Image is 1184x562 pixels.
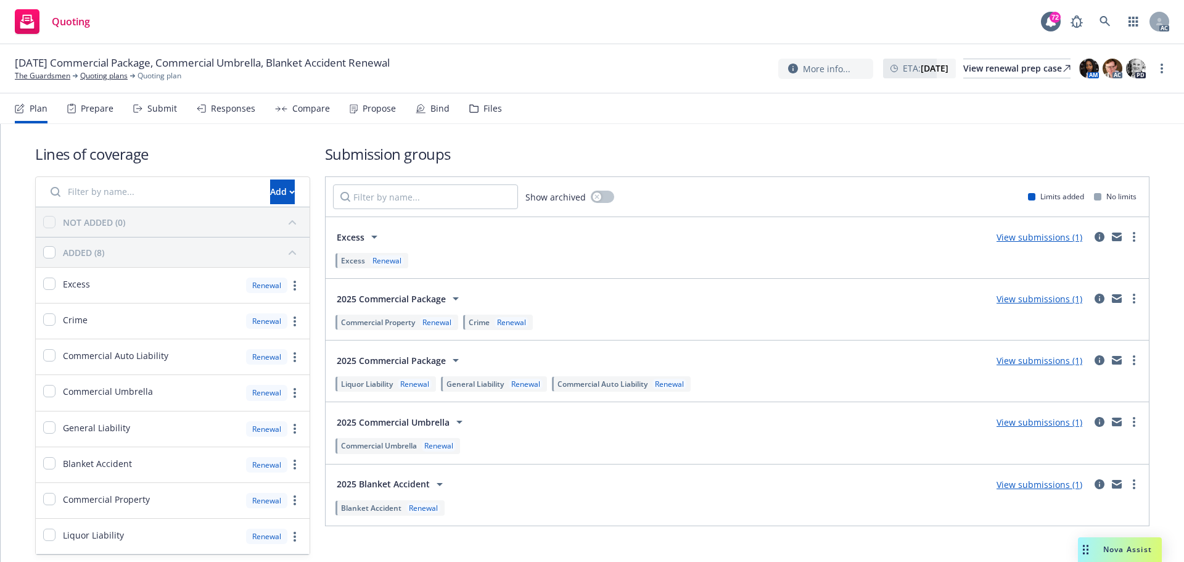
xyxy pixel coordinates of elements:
div: Renewal [370,255,404,266]
a: more [287,278,302,293]
div: Renewal [246,493,287,508]
a: more [287,350,302,365]
a: View submissions (1) [997,293,1082,305]
div: Renewal [246,421,287,437]
span: 2025 Blanket Accident [337,477,430,490]
span: Excess [63,278,90,291]
div: NOT ADDED (0) [63,216,125,229]
span: Nova Assist [1103,544,1152,555]
a: more [287,529,302,544]
a: Quoting [10,4,95,39]
div: Renewal [509,379,543,389]
a: mail [1109,477,1124,492]
div: Bind [430,104,450,114]
button: More info... [778,59,873,79]
input: Filter by name... [43,180,263,204]
div: Prepare [81,104,113,114]
a: circleInformation [1092,291,1107,306]
div: Renewal [406,503,440,513]
button: Excess [333,225,385,249]
button: Nova Assist [1078,537,1162,562]
span: Commercial Umbrella [341,440,417,451]
span: Quoting plan [138,70,181,81]
span: 2025 Commercial Package [337,354,446,367]
h1: Lines of coverage [35,144,310,164]
span: Commercial Umbrella [63,385,153,398]
span: Blanket Accident [341,503,401,513]
span: Commercial Auto Liability [557,379,647,389]
span: Liquor Liability [341,379,393,389]
span: Quoting [52,17,90,27]
span: Blanket Accident [63,457,132,470]
a: more [287,457,302,472]
span: Excess [341,255,365,266]
a: mail [1109,291,1124,306]
span: Commercial Property [341,317,415,328]
a: more [287,421,302,436]
a: more [1154,61,1169,76]
div: Renewal [246,278,287,293]
a: circleInformation [1092,415,1107,429]
div: Compare [292,104,330,114]
div: Renewal [495,317,528,328]
div: Files [483,104,502,114]
span: Show archived [525,191,586,204]
a: more [1127,291,1141,306]
div: Plan [30,104,47,114]
span: Crime [63,313,88,326]
span: [DATE] Commercial Package, Commercial Umbrella, Blanket Accident Renewal [15,56,390,70]
a: more [1127,229,1141,244]
div: Renewal [246,313,287,329]
button: ADDED (8) [63,242,302,262]
span: Excess [337,231,364,244]
a: mail [1109,229,1124,244]
a: circleInformation [1092,229,1107,244]
a: circleInformation [1092,353,1107,368]
a: more [1127,353,1141,368]
button: 2025 Commercial Package [333,348,467,373]
span: General Liability [63,421,130,434]
div: Renewal [246,457,287,473]
span: Commercial Property [63,493,150,506]
a: more [287,493,302,508]
div: Submit [147,104,177,114]
h1: Submission groups [325,144,1149,164]
div: Renewal [420,317,454,328]
input: Filter by name... [333,184,518,209]
span: General Liability [446,379,504,389]
div: Renewal [398,379,432,389]
div: Add [270,180,295,204]
a: View submissions (1) [997,479,1082,490]
a: Search [1093,9,1117,34]
div: Drag to move [1078,537,1093,562]
span: 2025 Commercial Package [337,292,446,305]
button: 2025 Blanket Accident [333,472,451,497]
a: The Guardsmen [15,70,70,81]
button: NOT ADDED (0) [63,212,302,232]
div: Renewal [246,385,287,400]
div: ADDED (8) [63,246,104,259]
a: View submissions (1) [997,355,1082,366]
a: View submissions (1) [997,416,1082,428]
img: photo [1079,59,1099,78]
a: Report a Bug [1064,9,1089,34]
a: mail [1109,353,1124,368]
a: View renewal prep case [963,59,1071,78]
div: 72 [1050,12,1061,23]
span: 2025 Commercial Umbrella [337,416,450,429]
span: Crime [469,317,490,328]
div: Renewal [246,349,287,365]
img: photo [1103,59,1122,78]
button: 2025 Commercial Umbrella [333,410,471,434]
button: Add [270,180,295,204]
div: Propose [363,104,396,114]
a: Quoting plans [80,70,128,81]
button: 2025 Commercial Package [333,286,467,311]
div: Renewal [652,379,686,389]
span: Liquor Liability [63,529,124,542]
strong: [DATE] [921,62,948,74]
img: photo [1126,59,1146,78]
a: more [287,386,302,400]
a: more [1127,415,1141,429]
